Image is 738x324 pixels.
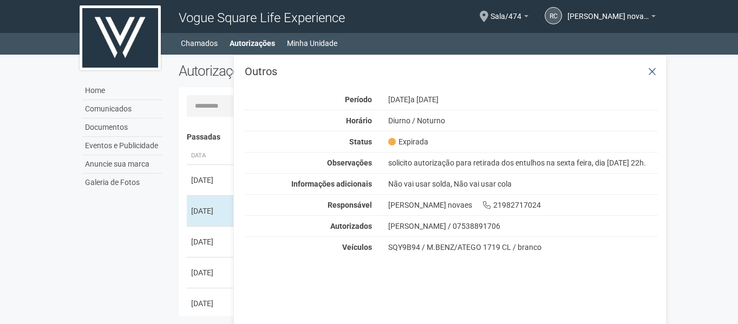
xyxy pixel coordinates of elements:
[491,14,528,22] a: Sala/474
[82,82,162,100] a: Home
[191,267,231,278] div: [DATE]
[191,206,231,216] div: [DATE]
[342,243,372,252] strong: Veículos
[328,201,372,209] strong: Responsável
[82,174,162,191] a: Galeria de Fotos
[349,137,372,146] strong: Status
[410,95,439,104] span: a [DATE]
[191,236,231,247] div: [DATE]
[380,116,667,125] div: Diurno / Noturno
[80,5,161,70] img: logo.jpg
[82,137,162,155] a: Eventos e Publicidade
[187,147,236,165] th: Data
[181,36,218,51] a: Chamados
[388,242,658,252] div: SQY9B94 / M.BENZ/ATEGO 1719 CL / branco
[179,63,410,79] h2: Autorizações
[380,179,667,189] div: Não vai usar solda, Não vai usar cola
[330,222,372,230] strong: Autorizados
[82,155,162,174] a: Anuncie sua marca
[346,116,372,125] strong: Horário
[230,36,275,51] a: Autorizações
[567,2,649,21] span: renato coutinho novaes
[567,14,656,22] a: [PERSON_NAME] novaes
[491,2,521,21] span: Sala/474
[179,10,345,25] span: Vogue Square Life Experience
[245,66,658,77] h3: Outros
[327,158,372,167] strong: Observações
[287,36,337,51] a: Minha Unidade
[291,180,372,188] strong: Informações adicionais
[82,100,162,118] a: Comunicados
[380,200,667,210] div: [PERSON_NAME] novaes 21982717024
[380,158,667,168] div: solicito autorização para retirada dos entulhos na sexta feira, dia [DATE] 22h.
[82,118,162,137] a: Documentos
[545,7,562,24] a: rc
[191,175,231,186] div: [DATE]
[187,133,651,141] h4: Passadas
[380,95,667,104] div: [DATE]
[388,221,658,231] div: [PERSON_NAME] / 07538891706
[191,298,231,309] div: [DATE]
[388,137,428,147] span: Expirada
[345,95,372,104] strong: Período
